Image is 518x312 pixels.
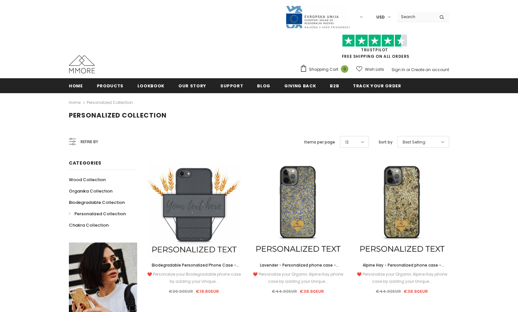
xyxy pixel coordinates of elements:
[69,83,83,89] span: Home
[355,262,449,269] a: Alpine Hay - Personalized phone case - Personalized gift
[69,99,81,106] a: Home
[220,83,243,89] span: support
[392,67,405,72] a: Sign In
[300,37,449,59] span: FREE SHIPPING ON ALL ORDERS
[345,139,349,145] span: 12
[379,139,393,145] label: Sort by
[404,288,428,294] span: €38.90EUR
[285,5,350,29] img: Javni Razpis
[355,271,449,285] div: ❤️ Personalize your Organic Alpine Hay phone case by adding your Unique...
[257,83,270,89] span: Blog
[87,100,133,105] a: Personalized Collection
[69,199,125,206] span: Biodegradable Collection
[284,78,316,93] a: Giving back
[137,78,164,93] a: Lookbook
[178,78,206,93] a: Our Story
[284,83,316,89] span: Giving back
[272,288,297,294] span: €44.90EUR
[97,78,123,93] a: Products
[403,139,425,145] span: Best Selling
[365,66,384,73] span: Wish Lists
[178,83,206,89] span: Our Story
[74,211,126,217] span: Personalized Collection
[69,174,106,185] a: Wood Collection
[376,288,401,294] span: €44.90EUR
[304,139,335,145] label: Items per page
[152,262,239,275] span: Biodegradable Personalized Phone Case - Black
[220,78,243,93] a: support
[285,14,350,19] a: Javni Razpis
[137,83,164,89] span: Lookbook
[300,65,352,74] a: Shopping Cart 0
[69,177,106,183] span: Wood Collection
[196,288,219,294] span: €19.80EUR
[69,111,167,120] span: Personalized Collection
[97,83,123,89] span: Products
[251,271,345,285] div: ❤️ Personalize your Organic Alpine Hay phone case by adding your Unique...
[300,288,324,294] span: €38.90EUR
[69,208,126,219] a: Personalized Collection
[69,188,112,194] span: Organika Collection
[69,185,112,197] a: Organika Collection
[81,138,98,145] span: Refine by
[342,34,407,47] img: Trust Pilot Stars
[406,67,410,72] span: or
[309,66,338,73] span: Shopping Cart
[169,288,193,294] span: €26.90EUR
[356,64,384,75] a: Wish Lists
[376,14,385,20] span: USD
[330,78,339,93] a: B2B
[69,55,95,73] img: MMORE Cases
[257,78,270,93] a: Blog
[363,262,444,275] span: Alpine Hay - Personalized phone case - Personalized gift
[147,271,241,285] div: ❤️ Personalize your Biodegradable phone case by adding your Unique...
[69,78,83,93] a: Home
[147,262,241,269] a: Biodegradable Personalized Phone Case - Black
[69,160,101,166] span: Categories
[251,262,345,269] a: Lavender - Personalized phone case - Personalized gift
[341,65,348,73] span: 0
[330,83,339,89] span: B2B
[69,219,109,231] a: Chakra Collection
[411,67,449,72] a: Create an account
[397,12,434,21] input: Search Site
[353,78,401,93] a: Track your order
[69,222,109,228] span: Chakra Collection
[353,83,401,89] span: Track your order
[260,262,339,275] span: Lavender - Personalized phone case - Personalized gift
[361,47,388,53] a: Trustpilot
[69,197,125,208] a: Biodegradable Collection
